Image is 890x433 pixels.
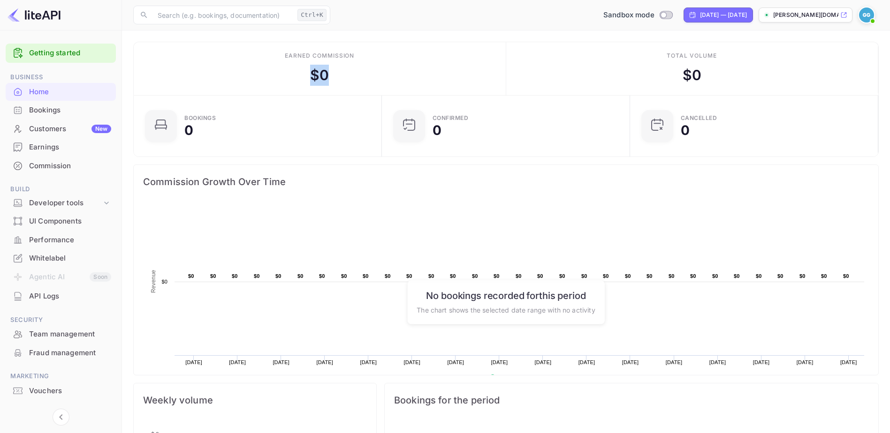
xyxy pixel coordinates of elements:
[150,270,157,293] text: Revenue
[360,359,377,365] text: [DATE]
[753,359,770,365] text: [DATE]
[6,382,116,399] a: Vouchers
[8,7,61,22] img: LiteAPI logo
[29,253,111,264] div: Whitelabel
[6,212,116,230] a: UI Components
[29,386,111,396] div: Vouchers
[6,184,116,194] span: Build
[29,124,111,134] div: Customers
[773,11,838,19] p: [PERSON_NAME][DOMAIN_NAME]...
[6,231,116,249] div: Performance
[184,124,193,137] div: 0
[756,273,762,279] text: $0
[472,273,478,279] text: $0
[161,279,167,284] text: $0
[29,348,111,358] div: Fraud management
[210,273,216,279] text: $0
[6,157,116,174] a: Commission
[404,359,421,365] text: [DATE]
[647,273,653,279] text: $0
[428,273,434,279] text: $0
[6,83,116,100] a: Home
[6,249,116,268] div: Whitelabel
[185,359,202,365] text: [DATE]
[29,291,111,302] div: API Logs
[91,125,111,133] div: New
[494,273,500,279] text: $0
[603,10,654,21] span: Sandbox mode
[29,161,111,172] div: Commission
[448,359,464,365] text: [DATE]
[681,115,717,121] div: CANCELLED
[232,273,238,279] text: $0
[690,273,696,279] text: $0
[341,273,347,279] text: $0
[285,52,354,60] div: Earned commission
[417,290,595,301] h6: No bookings recorded for this period
[6,83,116,101] div: Home
[143,393,367,408] span: Weekly volume
[310,65,329,86] div: $ 0
[799,273,806,279] text: $0
[578,359,595,365] text: [DATE]
[625,273,631,279] text: $0
[6,315,116,325] span: Security
[6,120,116,137] a: CustomersNew
[6,325,116,343] a: Team management
[229,359,246,365] text: [DATE]
[29,87,111,97] div: Home
[6,44,116,63] div: Getting started
[433,124,441,137] div: 0
[29,235,111,246] div: Performance
[777,273,784,279] text: $0
[385,273,391,279] text: $0
[363,273,369,279] text: $0
[273,359,289,365] text: [DATE]
[6,325,116,343] div: Team management
[433,115,469,121] div: Confirmed
[797,359,814,365] text: [DATE]
[6,157,116,175] div: Commission
[669,273,675,279] text: $0
[499,374,523,381] text: Revenue
[6,287,116,305] a: API Logs
[622,359,639,365] text: [DATE]
[319,273,325,279] text: $0
[29,216,111,227] div: UI Components
[6,72,116,82] span: Business
[681,124,690,137] div: 0
[29,105,111,116] div: Bookings
[6,101,116,119] a: Bookings
[29,198,102,209] div: Developer tools
[394,393,869,408] span: Bookings for the period
[6,138,116,157] div: Earnings
[184,115,216,121] div: Bookings
[559,273,565,279] text: $0
[667,52,717,60] div: Total volume
[821,273,827,279] text: $0
[700,11,747,19] div: [DATE] — [DATE]
[143,174,869,189] span: Commission Growth Over Time
[666,359,683,365] text: [DATE]
[53,409,69,426] button: Collapse navigation
[450,273,456,279] text: $0
[297,9,327,21] div: Ctrl+K
[275,273,281,279] text: $0
[603,273,609,279] text: $0
[581,273,587,279] text: $0
[6,101,116,119] div: Bookings
[254,273,260,279] text: $0
[537,273,543,279] text: $0
[6,231,116,248] a: Performance
[417,305,595,314] p: The chart shows the selected date range with no activity
[316,359,333,365] text: [DATE]
[600,10,676,21] div: Switch to Production mode
[152,6,294,24] input: Search (e.g. bookings, documentation)
[6,249,116,267] a: Whitelabel
[6,371,116,381] span: Marketing
[6,287,116,306] div: API Logs
[6,138,116,156] a: Earnings
[491,359,508,365] text: [DATE]
[6,344,116,361] a: Fraud management
[406,273,412,279] text: $0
